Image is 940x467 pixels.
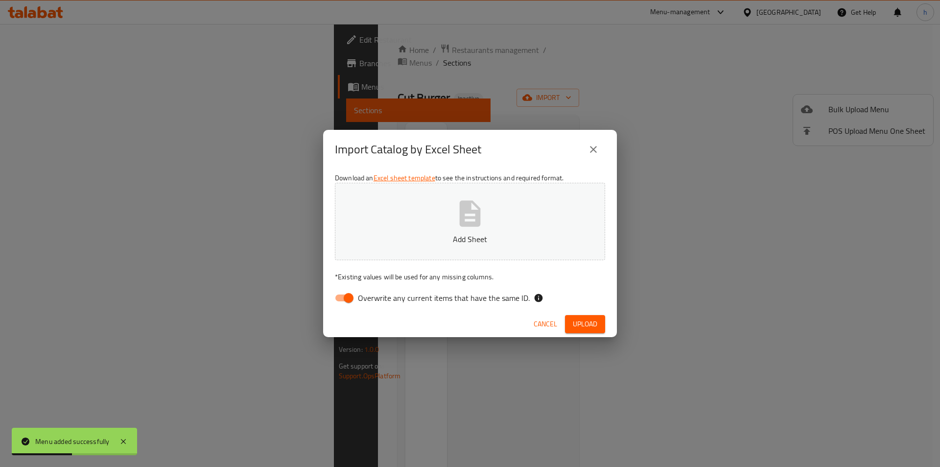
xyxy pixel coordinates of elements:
[323,169,617,311] div: Download an to see the instructions and required format.
[335,142,481,157] h2: Import Catalog by Excel Sheet
[335,272,605,282] p: Existing values will be used for any missing columns.
[530,315,561,333] button: Cancel
[565,315,605,333] button: Upload
[534,293,543,303] svg: If the overwrite option isn't selected, then the items that match an existing ID will be ignored ...
[350,233,590,245] p: Add Sheet
[573,318,597,330] span: Upload
[582,138,605,161] button: close
[374,172,435,184] a: Excel sheet template
[335,183,605,260] button: Add Sheet
[534,318,557,330] span: Cancel
[358,292,530,304] span: Overwrite any current items that have the same ID.
[35,436,110,447] div: Menu added successfully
